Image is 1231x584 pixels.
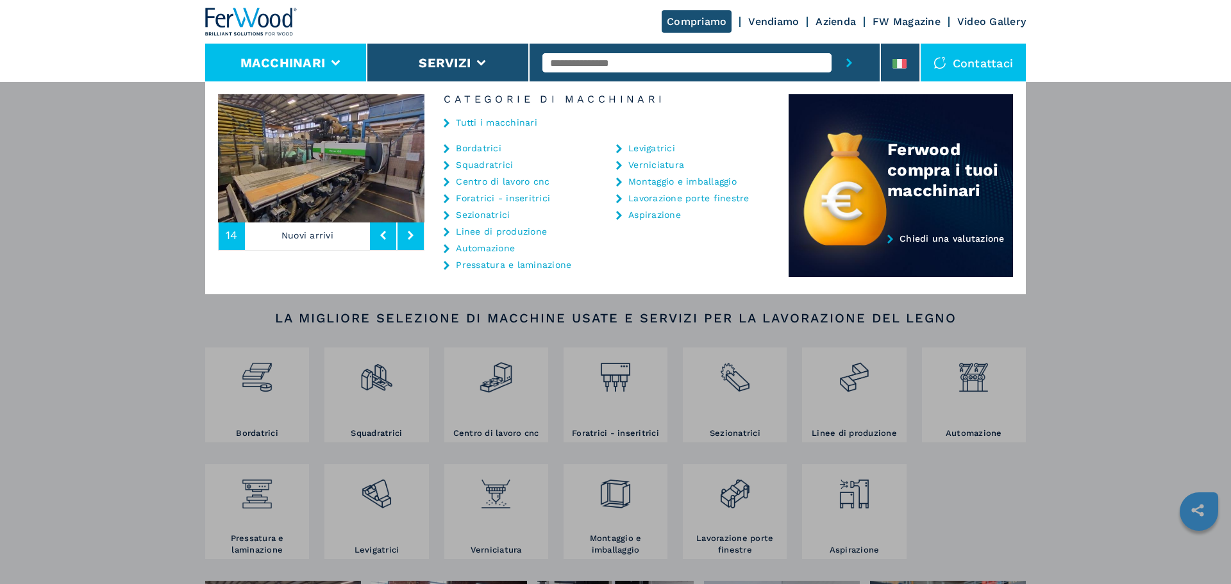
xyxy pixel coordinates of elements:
a: Automazione [456,244,515,253]
img: image [218,94,424,222]
h6: Categorie di Macchinari [424,94,789,104]
a: Foratrici - inseritrici [456,194,550,203]
a: Lavorazione porte finestre [628,194,749,203]
a: Montaggio e imballaggio [628,177,737,186]
a: Verniciatura [628,160,684,169]
a: Chiedi una valutazione [789,233,1013,278]
a: Centro di lavoro cnc [456,177,549,186]
a: Squadratrici [456,160,513,169]
img: image [424,94,631,222]
a: FW Magazine [873,15,941,28]
a: Pressatura e laminazione [456,260,571,269]
a: Video Gallery [957,15,1026,28]
button: Servizi [419,55,471,71]
a: Sezionatrici [456,210,510,219]
button: Macchinari [240,55,326,71]
a: Vendiamo [748,15,799,28]
div: Ferwood compra i tuoi macchinari [887,139,1013,201]
p: Nuovi arrivi [245,221,371,250]
img: Ferwood [205,8,297,36]
img: Contattaci [934,56,946,69]
div: Contattaci [921,44,1026,82]
button: submit-button [832,44,867,82]
span: 14 [226,229,238,241]
a: Tutti i macchinari [456,118,537,127]
a: Compriamo [662,10,732,33]
a: Bordatrici [456,144,501,153]
a: Levigatrici [628,144,675,153]
a: Linee di produzione [456,227,547,236]
a: Azienda [816,15,856,28]
a: Aspirazione [628,210,681,219]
